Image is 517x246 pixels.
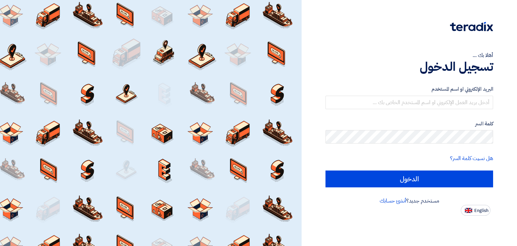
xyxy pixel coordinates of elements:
[325,96,493,109] input: أدخل بريد العمل الإلكتروني او اسم المستخدم الخاص بك ...
[325,51,493,59] div: أهلا بك ...
[325,120,493,128] label: كلمة السر
[325,197,493,205] div: مستخدم جديد؟
[325,59,493,74] h1: تسجيل الدخول
[325,171,493,187] input: الدخول
[450,22,493,31] img: Teradix logo
[325,85,493,93] label: البريد الإلكتروني او اسم المستخدم
[450,154,493,162] a: هل نسيت كلمة السر؟
[465,208,472,213] img: en-US.png
[474,208,488,213] span: English
[380,197,406,205] a: أنشئ حسابك
[461,205,490,216] button: English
